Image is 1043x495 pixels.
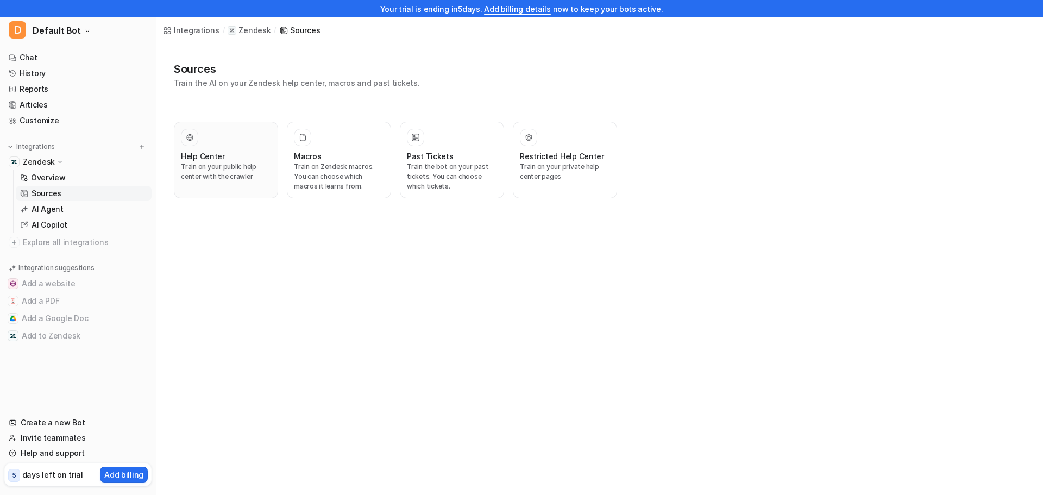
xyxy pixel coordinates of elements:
p: 5 [12,471,16,480]
img: Zendesk [11,159,17,165]
p: Train the AI on your Zendesk help center, macros and past tickets. [174,77,420,89]
a: Zendesk [228,25,271,36]
p: Zendesk [23,156,55,167]
span: / [274,26,276,35]
img: Add a website [10,280,16,287]
img: Add to Zendesk [10,333,16,339]
a: Integrations [163,24,219,36]
div: Integrations [174,24,219,36]
p: Integrations [16,142,55,151]
p: Integration suggestions [18,263,94,273]
a: Create a new Bot [4,415,152,430]
h3: Restricted Help Center [520,151,604,162]
button: Add a PDFAdd a PDF [4,292,152,310]
button: Add billing [100,467,148,483]
p: Sources [32,188,61,199]
a: Add billing details [484,4,551,14]
span: / [223,26,225,35]
a: Customize [4,113,152,128]
button: Past TicketsTrain the bot on your past tickets. You can choose which tickets. [400,122,504,198]
button: Integrations [4,141,58,152]
a: Reports [4,82,152,97]
a: AI Agent [16,202,152,217]
a: AI Copilot [16,217,152,233]
a: Sources [16,186,152,201]
button: Add a websiteAdd a website [4,275,152,292]
a: Explore all integrations [4,235,152,250]
a: Articles [4,97,152,112]
p: Zendesk [238,25,271,36]
h1: Sources [174,61,420,77]
p: Train on your public help center with the crawler [181,162,271,181]
button: Add a Google DocAdd a Google Doc [4,310,152,327]
h3: Macros [294,151,321,162]
img: Add a Google Doc [10,315,16,322]
button: Add to ZendeskAdd to Zendesk [4,327,152,344]
p: Train on your private help center pages [520,162,610,181]
button: Help CenterTrain on your public help center with the crawler [174,122,278,198]
p: Train the bot on your past tickets. You can choose which tickets. [407,162,497,191]
p: Add billing [104,469,143,480]
p: Overview [31,172,66,183]
p: AI Agent [32,204,64,215]
div: Sources [290,24,320,36]
button: MacrosTrain on Zendesk macros. You can choose which macros it learns from. [287,122,391,198]
img: menu_add.svg [138,143,146,151]
button: Restricted Help CenterTrain on your private help center pages [513,122,617,198]
h3: Help Center [181,151,225,162]
p: days left on trial [22,469,83,480]
span: D [9,21,26,39]
a: Overview [16,170,152,185]
img: Add a PDF [10,298,16,304]
img: explore all integrations [9,237,20,248]
a: Chat [4,50,152,65]
img: expand menu [7,143,14,151]
a: Help and support [4,446,152,461]
h3: Past Tickets [407,151,454,162]
a: Sources [279,24,320,36]
p: AI Copilot [32,220,67,230]
span: Explore all integrations [23,234,147,251]
span: Default Bot [33,23,81,38]
p: Train on Zendesk macros. You can choose which macros it learns from. [294,162,384,191]
a: Invite teammates [4,430,152,446]
a: History [4,66,152,81]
